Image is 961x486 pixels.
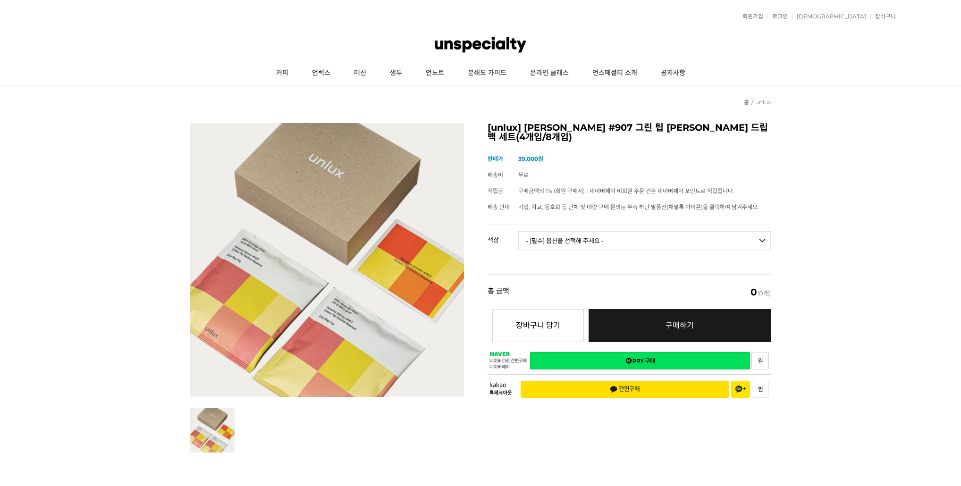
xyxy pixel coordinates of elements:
a: 언럭스 [300,61,342,85]
th: 색상 [488,225,518,247]
span: 카카오 톡체크아웃 [489,382,514,396]
span: 간편구매 [610,385,640,393]
span: 판매가 [488,155,503,162]
span: 구매하기 [666,321,694,330]
strong: 39,000원 [518,155,543,162]
button: 장바구니 담기 [492,309,584,342]
a: 언스페셜티 소개 [581,61,649,85]
button: 채널 추가 [731,381,750,398]
span: 채널 추가 [735,385,746,393]
span: 적립금 [488,187,503,194]
a: 온라인 클래스 [518,61,581,85]
h2: [unlux] [PERSON_NAME] #907 그린 팁 [PERSON_NAME] 드립백 세트(4개입/8개입) [488,123,771,142]
span: 구매금액의 1% (회원 구매시) | 네이버페이 비회원 주문 건은 네이버페이 포인트로 적립됩니다. [518,187,734,194]
a: 분쇄도 가이드 [456,61,518,85]
a: 공지사항 [649,61,697,85]
a: 새창 [530,352,750,369]
a: unlux [755,99,771,106]
button: 찜 [752,381,769,398]
span: 배송비 [488,171,503,178]
a: 홈 [744,99,749,106]
a: [DEMOGRAPHIC_DATA] [792,14,866,19]
a: 장바구니 [870,14,896,19]
a: 생두 [378,61,414,85]
span: 기업, 학교, 동호회 등 단체 및 대량 구매 문의는 우측 하단 말풍선(채널톡 아이콘)을 클릭하여 남겨주세요. [518,203,759,210]
img: [unlux] 파나마 잰슨 #907 그린 팁 게이샤 워시드 드립백 세트(4개입/8개입) [190,123,464,397]
span: 배송 안내 [488,203,510,210]
a: 커피 [264,61,300,85]
a: 머신 [342,61,378,85]
a: 구매하기 [589,309,771,342]
button: 간편구매 [521,381,729,398]
a: 언노트 [414,61,456,85]
span: 무료 [518,171,529,178]
em: 0 [750,286,757,298]
span: 찜 [758,386,763,393]
a: 새창 [751,352,769,369]
strong: 총 금액 [488,287,509,297]
a: 로그인 [767,14,788,19]
img: 언스페셜티 몰 [435,31,526,59]
a: 회원가입 [738,14,763,19]
span: (0개) [750,287,771,297]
